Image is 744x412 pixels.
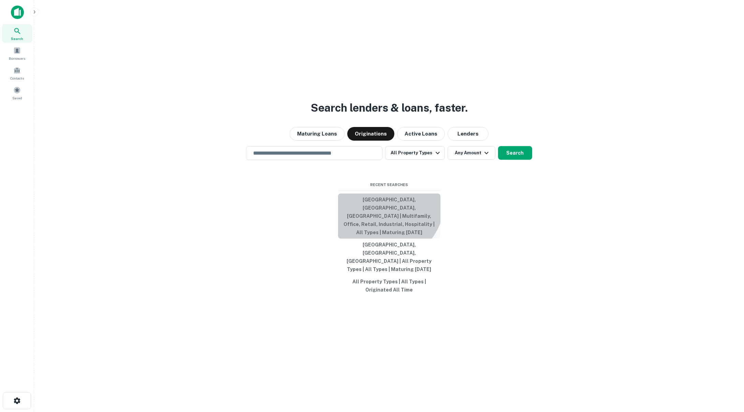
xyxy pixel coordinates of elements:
[2,84,32,102] a: Saved
[448,146,495,160] button: Any Amount
[397,127,445,141] button: Active Loans
[311,100,468,116] h3: Search lenders & loans, faster.
[385,146,444,160] button: All Property Types
[11,5,24,19] img: capitalize-icon.png
[12,95,22,101] span: Saved
[2,44,32,62] a: Borrowers
[710,336,744,368] iframe: Chat Widget
[347,127,394,141] button: Originations
[448,127,488,141] button: Lenders
[338,194,440,239] button: [GEOGRAPHIC_DATA], [GEOGRAPHIC_DATA], [GEOGRAPHIC_DATA] | Multifamily, Office, Retail, Industrial...
[338,275,440,296] button: All Property Types | All Types | Originated All Time
[338,182,440,188] span: Recent Searches
[2,24,32,43] a: Search
[9,56,25,61] span: Borrowers
[11,36,23,41] span: Search
[10,75,24,81] span: Contacts
[498,146,532,160] button: Search
[338,239,440,275] button: [GEOGRAPHIC_DATA], [GEOGRAPHIC_DATA], [GEOGRAPHIC_DATA] | All Property Types | All Types | Maturi...
[2,64,32,82] a: Contacts
[290,127,345,141] button: Maturing Loans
